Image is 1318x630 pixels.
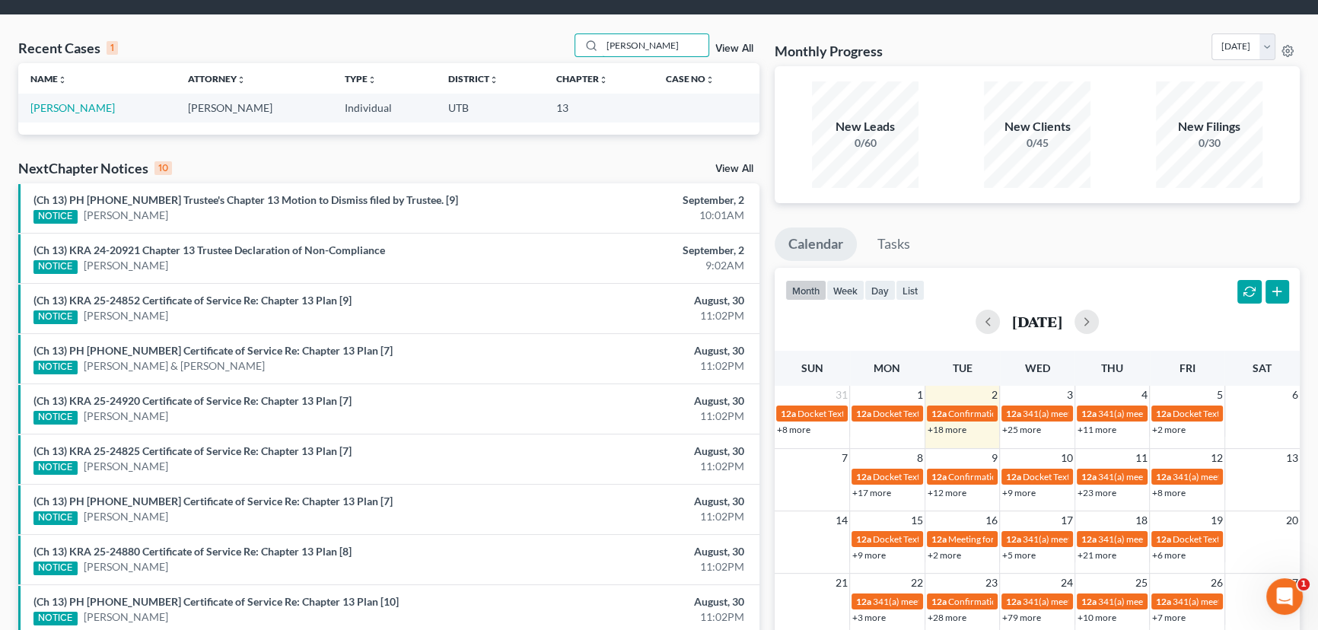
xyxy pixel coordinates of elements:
[84,559,168,574] a: [PERSON_NAME]
[1173,408,1309,419] span: Docket Text: for [PERSON_NAME]
[931,533,947,545] span: 12a
[517,192,744,208] div: September, 2
[909,511,925,530] span: 15
[1059,511,1074,530] span: 17
[928,549,961,561] a: +2 more
[984,511,999,530] span: 16
[237,75,246,84] i: unfold_more
[33,361,78,374] div: NOTICE
[1152,424,1186,435] a: +2 more
[544,94,654,122] td: 13
[1156,408,1171,419] span: 12a
[1291,386,1300,404] span: 6
[30,73,67,84] a: Nameunfold_more
[705,75,715,84] i: unfold_more
[33,511,78,525] div: NOTICE
[84,258,168,273] a: [PERSON_NAME]
[873,471,1009,482] span: Docket Text: for [PERSON_NAME]
[775,228,857,261] a: Calendar
[1081,533,1097,545] span: 12a
[368,75,377,84] i: unfold_more
[948,533,1068,545] span: Meeting for [PERSON_NAME]
[826,280,864,301] button: week
[1078,487,1116,498] a: +23 more
[1078,549,1116,561] a: +21 more
[84,459,168,474] a: [PERSON_NAME]
[873,408,1090,419] span: Docket Text: for [PERSON_NAME] & [PERSON_NAME]
[1024,361,1049,374] span: Wed
[517,343,744,358] div: August, 30
[1006,471,1021,482] span: 12a
[812,118,918,135] div: New Leads
[1180,361,1195,374] span: Fri
[84,308,168,323] a: [PERSON_NAME]
[333,94,436,122] td: Individual
[801,361,823,374] span: Sun
[18,39,118,57] div: Recent Cases
[489,75,498,84] i: unfold_more
[852,612,886,623] a: +3 more
[797,408,934,419] span: Docket Text: for [PERSON_NAME]
[33,411,78,425] div: NOTICE
[873,533,1009,545] span: Docket Text: for [PERSON_NAME]
[517,358,744,374] div: 11:02PM
[785,280,826,301] button: month
[1012,313,1062,329] h2: [DATE]
[1098,596,1245,607] span: 341(a) meeting for [PERSON_NAME]
[856,596,871,607] span: 12a
[517,308,744,323] div: 11:02PM
[1006,533,1021,545] span: 12a
[436,94,544,122] td: UTB
[915,386,925,404] span: 1
[1006,408,1021,419] span: 12a
[852,487,891,498] a: +17 more
[1059,574,1074,592] span: 24
[1156,118,1262,135] div: New Filings
[517,459,744,474] div: 11:02PM
[33,444,352,457] a: (Ch 13) KRA 25-24825 Certificate of Service Re: Chapter 13 Plan [7]
[715,43,753,54] a: View All
[931,408,947,419] span: 12a
[1023,471,1240,482] span: Docket Text: for [PERSON_NAME] & [PERSON_NAME]
[517,243,744,258] div: September, 2
[984,574,999,592] span: 23
[1006,596,1021,607] span: 12a
[909,574,925,592] span: 22
[517,609,744,625] div: 11:02PM
[448,73,498,84] a: Districtunfold_more
[556,73,608,84] a: Chapterunfold_more
[1081,471,1097,482] span: 12a
[33,294,352,307] a: (Ch 13) KRA 25-24852 Certificate of Service Re: Chapter 13 Plan [9]
[1215,386,1224,404] span: 5
[952,361,972,374] span: Tue
[176,94,333,122] td: [PERSON_NAME]
[856,408,871,419] span: 12a
[84,409,168,424] a: [PERSON_NAME]
[1285,574,1300,592] span: 27
[517,509,744,524] div: 11:02PM
[1098,471,1245,482] span: 341(a) meeting for [PERSON_NAME]
[1002,549,1036,561] a: +5 more
[874,361,900,374] span: Mon
[948,596,1121,607] span: Confirmation hearing for [PERSON_NAME]
[1156,135,1262,151] div: 0/30
[984,118,1090,135] div: New Clients
[33,562,78,575] div: NOTICE
[834,574,849,592] span: 21
[852,549,886,561] a: +9 more
[1152,549,1186,561] a: +6 more
[1098,408,1245,419] span: 341(a) meeting for [PERSON_NAME]
[517,409,744,424] div: 11:02PM
[18,159,172,177] div: NextChapter Notices
[33,210,78,224] div: NOTICE
[1140,386,1149,404] span: 4
[1156,471,1171,482] span: 12a
[1253,361,1272,374] span: Sat
[1065,386,1074,404] span: 3
[33,495,393,508] a: (Ch 13) PH [PHONE_NUMBER] Certificate of Service Re: Chapter 13 Plan [7]
[1078,424,1116,435] a: +11 more
[834,386,849,404] span: 31
[33,193,458,206] a: (Ch 13) PH [PHONE_NUMBER] Trustee's Chapter 13 Motion to Dismiss filed by Trustee. [9]
[1134,511,1149,530] span: 18
[84,609,168,625] a: [PERSON_NAME]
